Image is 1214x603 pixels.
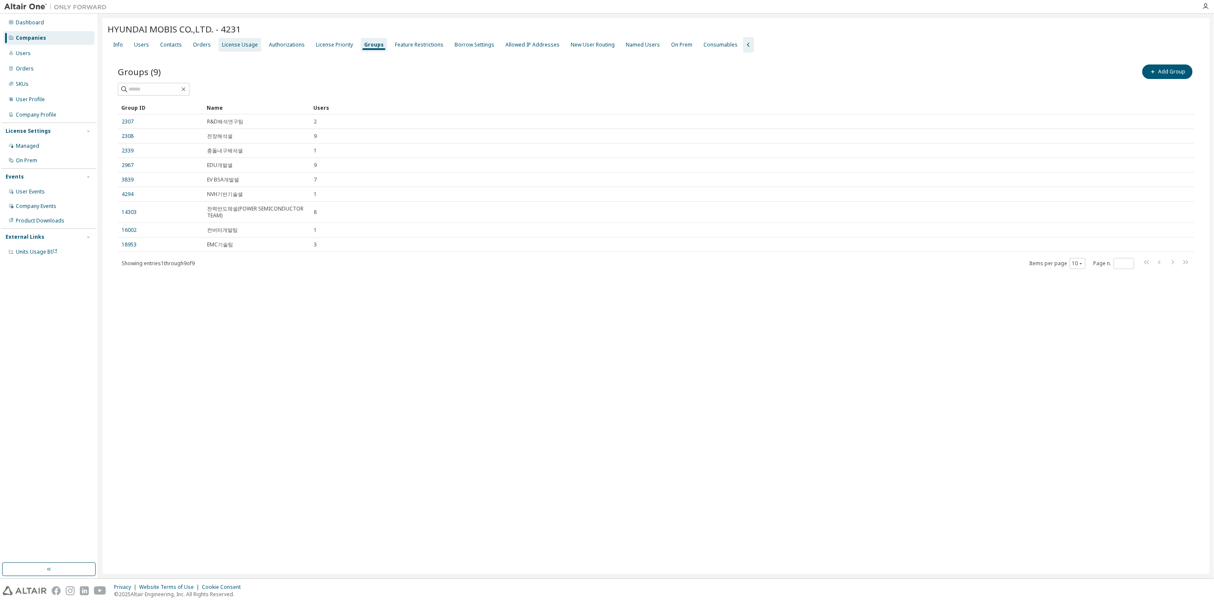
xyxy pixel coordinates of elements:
div: License Settings [6,128,51,135]
div: Users [313,101,1171,114]
div: User Events [16,188,45,195]
span: R&D해석연구팀 [207,118,243,125]
a: 18953 [122,241,137,248]
div: Managed [16,143,39,149]
span: 1 [314,147,317,154]
div: Company Profile [16,111,56,118]
div: On Prem [16,157,37,164]
div: Groups [364,41,384,48]
span: EMC기술팀 [207,241,233,248]
div: Authorizations [269,41,305,48]
div: Orders [193,41,211,48]
div: SKUs [16,81,29,88]
div: Name [207,101,306,114]
div: On Prem [671,41,692,48]
div: Borrow Settings [455,41,494,48]
span: 전력반도체셀(POWER SEMICONDUCTOR TEAM) [207,205,306,219]
a: 2308 [122,133,134,140]
div: Companies [16,35,46,41]
a: 2307 [122,118,134,125]
div: Orders [16,65,34,72]
div: Info [113,41,123,48]
span: Units Usage BI [16,248,58,255]
button: 10 [1072,260,1083,267]
a: 4294 [122,191,134,198]
span: 7 [314,176,317,183]
span: 전장해석셀 [207,133,233,140]
span: Items per page [1029,258,1086,269]
p: © 2025 Altair Engineering, Inc. All Rights Reserved. [114,591,246,598]
div: Dashboard [16,19,44,26]
img: altair_logo.svg [3,586,47,595]
img: instagram.svg [66,586,75,595]
div: New User Routing [571,41,615,48]
span: 컨버터개발팀 [207,227,238,234]
div: Cookie Consent [202,584,246,591]
div: Company Events [16,203,56,210]
button: Add Group [1142,64,1193,79]
span: Page n. [1093,258,1134,269]
div: Contacts [160,41,182,48]
span: 1 [314,227,317,234]
div: Users [134,41,149,48]
span: 3 [314,241,317,248]
a: 3839 [122,176,134,183]
div: Consumables [703,41,738,48]
div: User Profile [16,96,45,103]
div: Group ID [121,101,200,114]
span: Showing entries 1 through 9 of 9 [122,260,195,267]
span: 9 [314,133,317,140]
div: Privacy [114,584,139,591]
span: EDU개발셀 [207,162,233,169]
a: 2339 [122,147,134,154]
img: Altair One [4,3,111,11]
img: linkedin.svg [80,586,89,595]
div: External Links [6,234,44,240]
img: youtube.svg [94,586,106,595]
span: NVH기반기술셀 [207,191,243,198]
a: 16002 [122,227,137,234]
div: License Priority [316,41,353,48]
span: 1 [314,191,317,198]
div: Allowed IP Addresses [505,41,560,48]
div: Users [16,50,31,57]
span: HYUNDAI MOBIS CO.,LTD. - 4231 [108,23,241,35]
img: facebook.svg [52,586,61,595]
a: 2967 [122,162,134,169]
div: License Usage [222,41,258,48]
a: 14303 [122,209,137,216]
span: Groups (9) [118,66,161,78]
div: Events [6,173,24,180]
div: Feature Restrictions [395,41,444,48]
div: Named Users [626,41,660,48]
span: 8 [314,209,317,216]
span: EV BSA개발셀 [207,176,239,183]
div: Product Downloads [16,217,64,224]
span: 충돌내구해석셀 [207,147,243,154]
span: 2 [314,118,317,125]
div: Website Terms of Use [139,584,202,591]
span: 9 [314,162,317,169]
